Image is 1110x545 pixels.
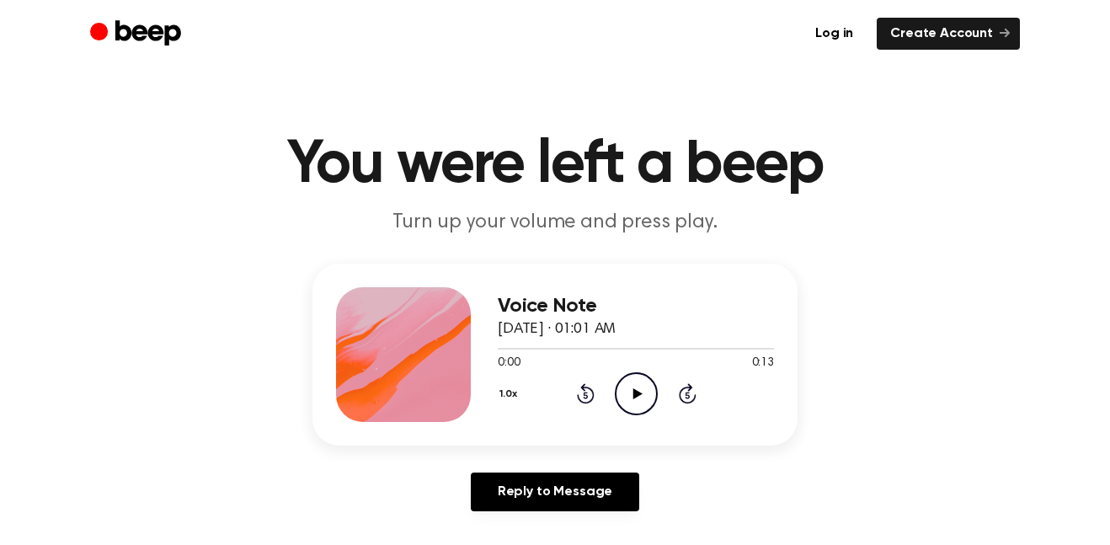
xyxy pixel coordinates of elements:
span: [DATE] · 01:01 AM [498,322,616,337]
a: Log in [802,18,867,50]
a: Create Account [877,18,1020,50]
span: 0:13 [752,355,774,372]
a: Reply to Message [471,473,639,511]
h3: Voice Note [498,295,774,318]
p: Turn up your volume and press play. [232,209,878,237]
h1: You were left a beep [124,135,986,195]
span: 0:00 [498,355,520,372]
button: 1.0x [498,380,524,409]
a: Beep [90,18,185,51]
